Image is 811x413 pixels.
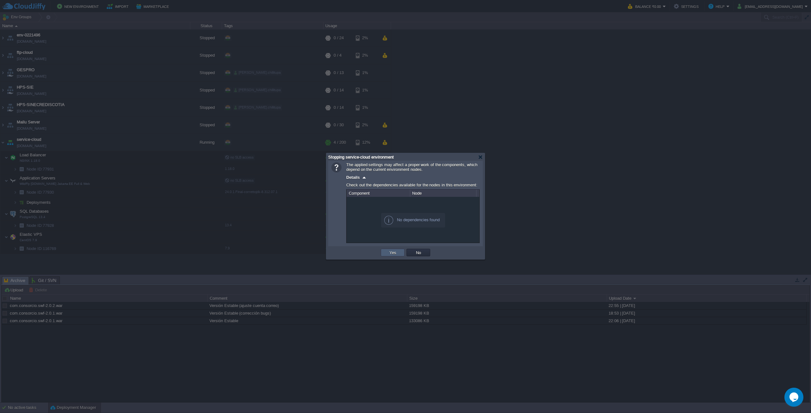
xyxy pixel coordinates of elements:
[346,181,480,189] div: Check out the dependencies available for the nodes in this environment:
[346,175,360,180] span: Details
[414,250,423,255] button: No
[346,162,477,172] span: The applied settings may affect a proper work of the components, which depend on the current envi...
[347,190,410,197] div: Component
[411,190,476,197] div: Node
[387,250,398,255] button: Yes
[784,388,805,407] iframe: chat widget
[328,155,394,160] span: Stopping service-cloud environment
[381,213,445,228] div: No dependencies found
